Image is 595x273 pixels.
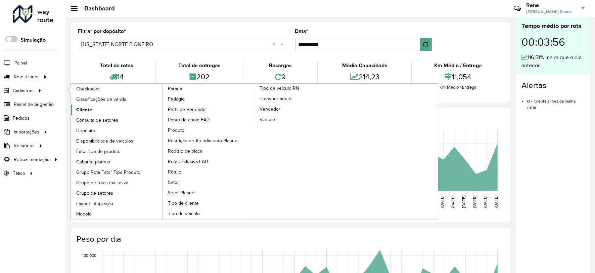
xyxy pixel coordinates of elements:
[76,169,140,176] span: Grupo Rota Fator Tipo Produto
[163,198,255,208] a: Tipo de cliente
[414,84,502,91] div: Km Médio / Entrega
[13,87,34,94] span: Cadastros
[483,196,488,208] text: [DATE]
[526,2,577,8] h3: Rene
[295,27,309,35] label: Data
[461,196,466,208] text: [DATE]
[71,115,163,125] a: Consulta de setores
[163,125,255,135] a: Produto
[13,115,30,122] span: Pedidos
[168,85,182,92] span: Parada
[168,137,239,144] span: Restrição de Atendimento Planner
[163,146,255,156] a: Rodízio de placa
[254,93,346,104] a: Transportadora
[245,70,316,84] div: 9
[71,188,163,198] a: Grupo de setores
[71,84,255,220] a: Parada
[510,1,524,16] a: Contato Rápido
[420,38,431,51] button: Choose Date
[71,198,163,208] a: Layout integração
[526,9,577,15] span: [PERSON_NAME] Bueno
[76,85,100,92] span: Checkpoint
[71,125,163,135] a: Depósito
[163,167,255,177] a: Rótulo
[76,200,113,207] span: Layout integração
[158,62,241,70] div: Total de entregas
[76,117,118,124] span: Consulta de setores
[168,95,185,103] span: Pedágio
[80,70,154,84] div: 14
[260,85,299,92] span: Tipo de veículo RN
[168,200,199,207] span: Tipo de cliente
[76,158,111,165] span: Gabarito planner
[521,81,585,90] h4: Alertas
[163,94,255,104] a: Pedágio
[168,189,196,196] span: Setor Planner
[76,190,113,197] span: Grupo de setores
[76,106,92,113] span: Cliente
[71,136,163,146] a: Disponibilidade de veículos
[472,196,476,208] text: [DATE]
[13,170,25,177] span: Tático
[260,106,280,113] span: Vendedor
[14,142,35,149] span: Relatórios
[414,70,502,84] div: 11,054
[14,73,39,80] span: Roteirizador
[163,84,346,220] a: Tipo de veículo RN
[82,253,96,258] text: 100,000
[76,138,133,145] span: Disponibilidade de veículos
[521,22,585,31] div: Tempo médio por rota
[163,156,255,166] a: Rota exclusiva FAD
[163,188,255,198] a: Setor Planner
[20,36,46,44] label: Simulação
[254,114,346,124] a: Veículo
[71,178,163,188] a: Grupo de rotas exclusiva
[494,196,498,208] text: [DATE]
[71,167,163,177] a: Grupo Rota Fator Tipo Produto
[163,208,255,219] a: Tipo de veículo
[76,148,121,155] span: Fator tipo de produto
[158,70,241,84] div: 202
[273,40,279,48] span: Clear all
[71,157,163,167] a: Gabarito planner
[71,84,163,94] a: Checkpoint
[527,93,585,110] li: 13 - Cliente(s) fora da malha viária
[76,96,126,103] span: Classificações de venda
[71,209,163,219] a: Modelo
[245,62,316,70] div: Recargas
[168,158,208,165] span: Rota exclusiva FAD
[14,60,27,67] span: Painel
[71,94,163,104] a: Classificações de venda
[14,156,50,163] span: Retroalimentação
[80,62,154,70] div: Total de rotas
[521,53,585,70] div: 116,51% maior que o dia anterior
[320,70,410,84] div: 214,23
[168,179,179,186] span: Setor
[254,104,346,114] a: Vendedor
[76,179,128,186] span: Grupo de rotas exclusiva
[168,148,202,155] span: Rodízio de placa
[168,106,207,113] span: Perfil de Vendedor
[168,168,181,175] span: Rótulo
[163,115,255,125] a: Ponto de apoio FAD
[168,116,210,123] span: Ponto de apoio FAD
[451,196,455,208] text: [DATE]
[260,95,291,102] span: Transportadora
[71,105,163,115] a: Cliente
[76,210,92,218] span: Modelo
[168,127,184,134] span: Produto
[163,177,255,187] a: Setor
[78,5,115,12] h2: Dashboard
[168,210,200,217] span: Tipo de veículo
[78,27,126,35] label: Filtrar por depósito
[71,146,163,156] a: Fator tipo de produto
[260,116,275,123] span: Veículo
[76,127,95,134] span: Depósito
[163,135,255,146] a: Restrição de Atendimento Planner
[521,31,585,53] div: 00:03:56
[414,62,502,70] div: Km Médio / Entrega
[320,62,410,70] div: Média Capacidade
[77,234,504,244] h4: Peso por dia
[163,104,255,114] a: Perfil de Vendedor
[14,101,54,108] span: Painel de Sugestão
